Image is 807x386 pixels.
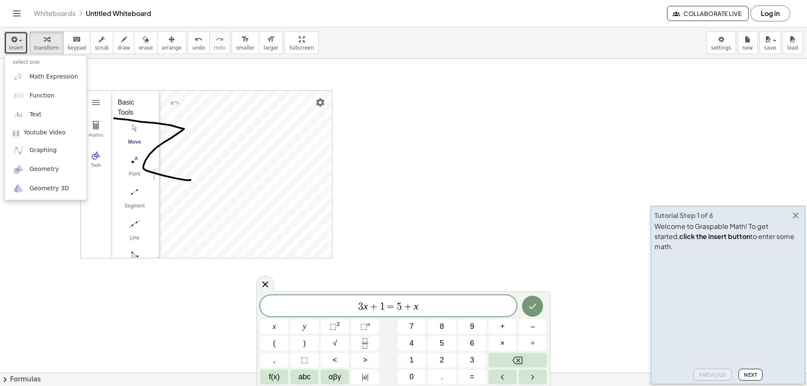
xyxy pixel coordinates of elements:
[193,45,205,51] span: undo
[209,32,230,54] button: redoredo
[236,45,255,51] span: smaller
[260,319,288,334] button: x
[742,45,753,51] span: new
[398,370,426,384] button: 0
[241,34,249,45] i: format_size
[428,353,456,368] button: 2
[267,34,275,45] i: format_size
[458,370,486,384] button: Equals
[273,321,276,332] span: x
[162,45,182,51] span: arrange
[290,336,319,351] button: )
[264,45,278,51] span: larger
[118,97,146,118] div: Basic Tools
[428,319,456,334] button: 8
[674,10,741,17] span: Collaborate Live
[531,338,535,349] span: ÷
[301,354,308,366] span: ⬚
[9,45,23,51] span: insert
[260,370,288,384] button: Functions
[363,301,368,312] var: x
[290,353,319,368] button: Placeholder
[139,45,153,51] span: erase
[113,32,135,54] button: draw
[440,354,444,366] span: 2
[13,90,24,101] img: f_x.png
[118,139,151,151] div: Move
[367,321,370,327] sup: n
[5,58,87,67] li: select one:
[195,34,203,45] i: undo
[232,32,259,54] button: format_sizesmaller
[5,160,87,179] a: Geometry
[744,372,757,378] span: Next
[402,302,414,312] span: +
[458,319,486,334] button: 9
[654,221,802,252] div: Welcome to Graspable Math! To get started, to enter some math.
[428,370,456,384] button: .
[351,353,379,368] button: Greater than
[330,322,337,331] span: ⬚
[750,5,790,21] button: Log in
[5,124,87,141] a: Youtube Video
[470,321,474,332] span: 9
[362,373,364,381] span: |
[409,338,414,349] span: 4
[458,353,486,368] button: 3
[13,110,24,120] img: Aa.png
[260,353,288,368] button: ,
[29,92,55,100] span: Function
[118,171,151,183] div: Point
[783,32,803,54] button: load
[13,164,24,175] img: ggb-geometry.svg
[34,9,76,18] a: Whiteboards
[10,7,24,20] button: Toggle navigation
[654,210,713,221] div: Tutorial Step 1 of 6
[118,153,151,183] button: Point. Select position or line, function, or curve
[398,353,426,368] button: 1
[118,45,130,51] span: draw
[530,321,535,332] span: –
[500,321,505,332] span: +
[764,45,776,51] span: save
[351,336,379,351] button: Fraction
[118,203,151,215] div: Segment
[118,185,151,215] button: Segment. Select two points or positions
[29,32,63,54] button: transform
[385,302,397,312] span: =
[440,321,444,332] span: 8
[24,129,66,137] span: Youtube Video
[358,302,363,312] span: 3
[269,371,280,383] span: f(x)
[409,354,414,366] span: 1
[118,121,151,151] button: Move. Drag or select object
[259,32,283,54] button: format_sizelarger
[29,165,59,173] span: Geometry
[337,321,340,327] sup: 2
[321,336,349,351] button: Square root
[68,45,86,51] span: keypad
[95,45,109,51] span: scrub
[5,141,87,160] a: Graphing
[290,370,319,384] button: Alphabet
[118,235,151,247] div: Line
[428,336,456,351] button: 5
[260,336,288,351] button: (
[118,249,151,279] button: Polygon. Select all vertices, then first vertex again
[298,371,311,383] span: abc
[63,32,91,54] button: keyboardkeypad
[488,353,547,368] button: Backspace
[321,353,349,368] button: Less than
[470,338,474,349] span: 6
[367,373,369,381] span: |
[82,163,109,175] div: Tools
[91,97,101,108] img: Main Menu
[488,336,517,351] button: Times
[500,338,505,349] span: ×
[290,319,319,334] button: y
[157,32,186,54] button: arrange
[188,32,210,54] button: undoundo
[332,354,337,366] span: <
[5,86,87,105] a: Function
[488,319,517,334] button: Plus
